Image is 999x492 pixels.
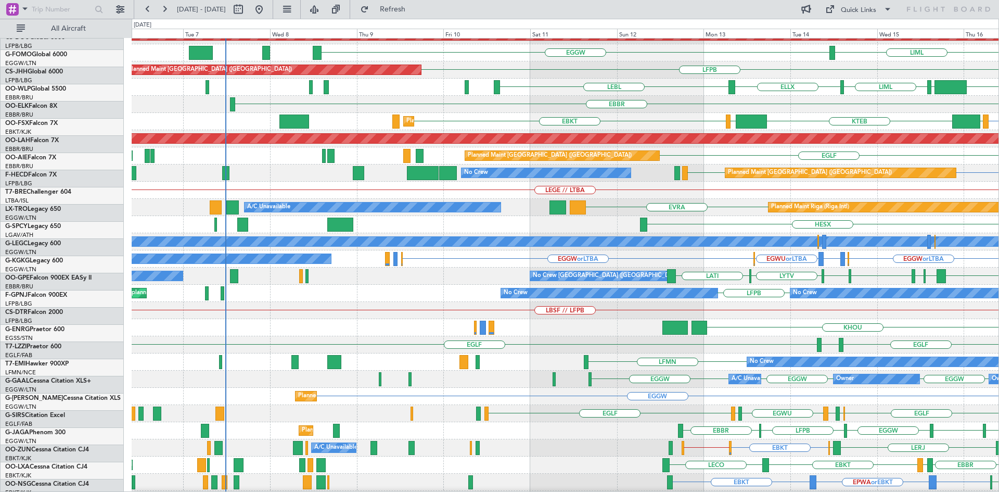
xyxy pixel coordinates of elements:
[5,344,27,350] span: T7-LZZI
[5,189,27,195] span: T7-BRE
[5,430,29,436] span: G-JAGA
[5,214,36,222] a: EGGW/LTN
[5,275,92,281] a: OO-GPEFalcon 900EX EASy II
[5,103,29,109] span: OO-ELK
[530,29,617,38] div: Sat 11
[5,69,63,75] a: CS-JHHGlobal 6000
[371,6,415,13] span: Refresh
[468,148,632,163] div: Planned Maint [GEOGRAPHIC_DATA] ([GEOGRAPHIC_DATA])
[5,223,28,230] span: G-SPCY
[406,113,528,129] div: Planned Maint Kortrijk-[GEOGRAPHIC_DATA]
[5,162,33,170] a: EBBR/BRU
[5,386,36,394] a: EGGW/LTN
[270,29,357,38] div: Wed 8
[5,472,31,480] a: EBKT/KJK
[11,20,113,37] button: All Aircraft
[5,430,66,436] a: G-JAGAPhenom 300
[5,94,33,102] a: EBBR/BRU
[703,29,790,38] div: Mon 13
[5,197,29,205] a: LTBA/ISL
[771,199,849,215] div: Planned Maint Riga (Riga Intl)
[5,309,63,316] a: CS-DTRFalcon 2000
[5,292,67,298] a: F-GPNJFalcon 900EX
[5,128,31,136] a: EBKT/KJK
[5,120,29,127] span: OO-FSX
[5,455,31,462] a: EBKT/KJK
[5,241,61,247] a: G-LEGCLegacy 600
[841,5,876,16] div: Quick Links
[820,1,897,18] button: Quick Links
[5,180,32,187] a: LFPB/LBG
[5,223,61,230] a: G-SPCYLegacy 650
[790,29,877,38] div: Tue 14
[5,292,28,298] span: F-GPNJ
[5,344,61,350] a: T7-LZZIPraetor 600
[5,86,66,92] a: OO-WLPGlobal 5500
[5,52,32,58] span: G-FOMO
[5,266,36,273] a: EGGW/LTN
[5,275,30,281] span: OO-GPE
[355,1,418,18] button: Refresh
[5,172,28,178] span: F-HECD
[5,69,28,75] span: CS-JHH
[836,371,854,387] div: Owner
[32,2,92,17] input: Trip Number
[5,52,67,58] a: G-FOMOGlobal 6000
[728,165,892,181] div: Planned Maint [GEOGRAPHIC_DATA] ([GEOGRAPHIC_DATA])
[5,300,32,308] a: LFPB/LBG
[5,412,65,419] a: G-SIRSCitation Excel
[5,412,25,419] span: G-SIRS
[183,29,270,38] div: Tue 7
[5,42,32,50] a: LFPB/LBG
[5,258,63,264] a: G-KGKGLegacy 600
[5,241,28,247] span: G-LEGC
[5,361,69,367] a: T7-EMIHawker 900XP
[5,258,30,264] span: G-KGKG
[464,165,488,181] div: No Crew
[5,231,33,239] a: LGAV/ATH
[5,378,29,384] span: G-GAAL
[5,447,31,453] span: OO-ZUN
[5,155,28,161] span: OO-AIE
[5,351,32,359] a: EGLF/FAB
[877,29,964,38] div: Wed 15
[5,334,33,342] a: EGSS/STN
[5,464,87,470] a: OO-LXACessna Citation CJ4
[97,29,184,38] div: Mon 6
[177,5,226,14] span: [DATE] - [DATE]
[5,111,33,119] a: EBBR/BRU
[504,285,528,301] div: No Crew
[5,326,30,333] span: G-ENRG
[5,420,32,428] a: EGLF/FAB
[793,285,817,301] div: No Crew
[732,371,775,387] div: A/C Unavailable
[247,199,290,215] div: A/C Unavailable
[5,378,91,384] a: G-GAALCessna Citation XLS+
[5,172,57,178] a: F-HECDFalcon 7X
[5,317,32,325] a: LFPB/LBG
[5,437,36,445] a: EGGW/LTN
[5,206,28,212] span: LX-TRO
[5,369,36,376] a: LFMN/NCE
[302,423,466,438] div: Planned Maint [GEOGRAPHIC_DATA] ([GEOGRAPHIC_DATA])
[5,86,31,92] span: OO-WLP
[750,354,774,370] div: No Crew
[5,395,121,401] a: G-[PERSON_NAME]Cessna Citation XLS
[617,29,704,38] div: Sun 12
[5,59,36,67] a: EGGW/LTN
[5,120,58,127] a: OO-FSXFalcon 7X
[298,388,462,404] div: Planned Maint [GEOGRAPHIC_DATA] ([GEOGRAPHIC_DATA])
[533,268,707,284] div: No Crew [GEOGRAPHIC_DATA] ([GEOGRAPHIC_DATA] National)
[5,309,28,316] span: CS-DTR
[5,447,89,453] a: OO-ZUNCessna Citation CJ4
[5,206,61,212] a: LX-TROLegacy 650
[5,481,89,487] a: OO-NSGCessna Citation CJ4
[5,137,30,144] span: OO-LAH
[443,29,530,38] div: Fri 10
[5,395,63,401] span: G-[PERSON_NAME]
[5,464,30,470] span: OO-LXA
[5,361,25,367] span: T7-EMI
[5,248,36,256] a: EGGW/LTN
[5,103,57,109] a: OO-ELKFalcon 8X
[128,62,292,78] div: Planned Maint [GEOGRAPHIC_DATA] ([GEOGRAPHIC_DATA])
